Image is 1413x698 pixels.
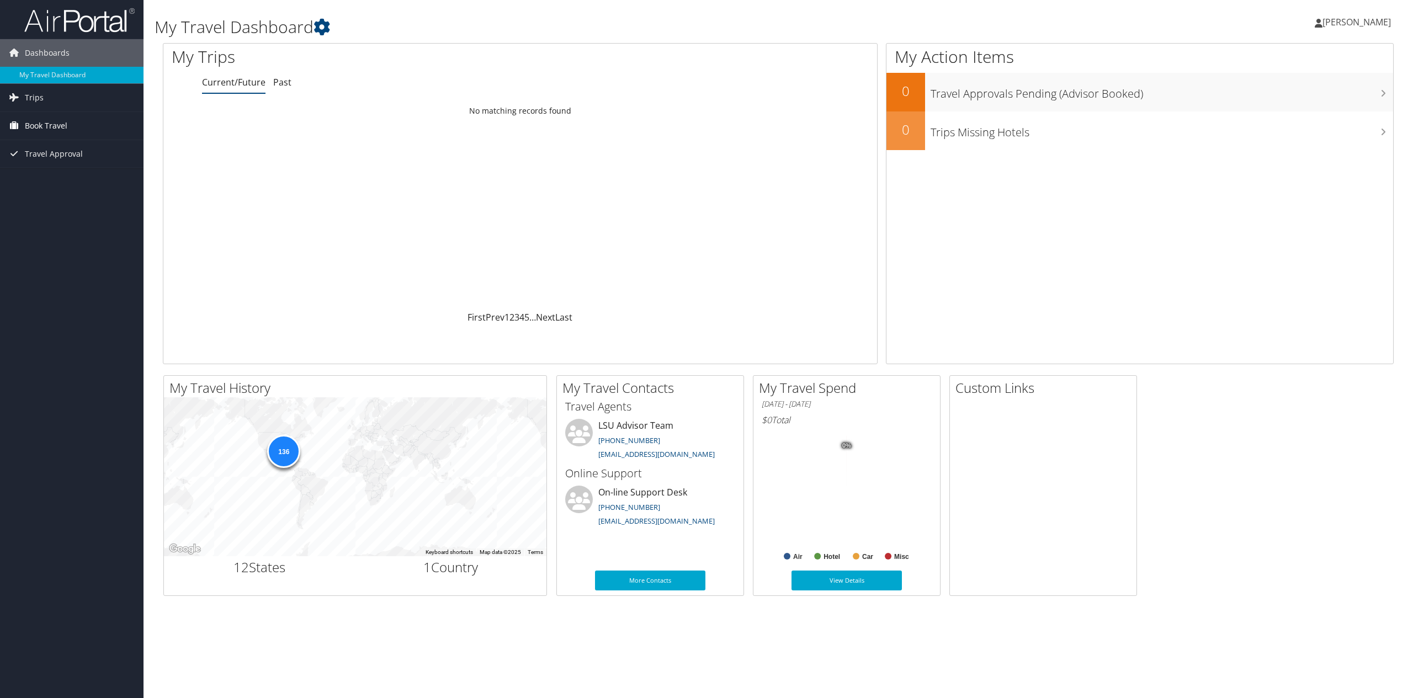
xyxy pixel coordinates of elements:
[24,7,135,33] img: airportal-logo.png
[468,311,486,323] a: First
[1322,16,1391,28] span: [PERSON_NAME]
[504,311,509,323] a: 1
[202,76,265,88] a: Current/Future
[233,558,249,576] span: 12
[762,414,932,426] h6: Total
[486,311,504,323] a: Prev
[25,140,83,168] span: Travel Approval
[163,101,877,121] td: No matching records found
[25,84,44,111] span: Trips
[167,542,203,556] a: Open this area in Google Maps (opens a new window)
[25,112,67,140] span: Book Travel
[514,311,519,323] a: 3
[955,379,1136,397] h2: Custom Links
[172,45,571,68] h1: My Trips
[509,311,514,323] a: 2
[480,549,521,555] span: Map data ©2025
[886,45,1393,68] h1: My Action Items
[426,548,473,556] button: Keyboard shortcuts
[793,553,803,561] text: Air
[528,549,543,555] a: Terms (opens in new tab)
[824,553,840,561] text: Hotel
[560,419,741,464] li: LSU Advisor Team
[842,443,851,449] tspan: 0%
[167,542,203,556] img: Google
[172,558,347,577] h2: States
[536,311,555,323] a: Next
[565,399,735,414] h3: Travel Agents
[519,311,524,323] a: 4
[169,379,546,397] h2: My Travel History
[762,414,772,426] span: $0
[25,39,70,67] span: Dashboards
[595,571,705,590] a: More Contacts
[364,558,539,577] h2: Country
[894,553,909,561] text: Misc
[886,82,925,100] h2: 0
[762,399,932,409] h6: [DATE] - [DATE]
[598,449,715,459] a: [EMAIL_ADDRESS][DOMAIN_NAME]
[931,119,1393,140] h3: Trips Missing Hotels
[1315,6,1402,39] a: [PERSON_NAME]
[524,311,529,323] a: 5
[792,571,902,590] a: View Details
[560,486,741,531] li: On-line Support Desk
[886,120,925,139] h2: 0
[886,111,1393,150] a: 0Trips Missing Hotels
[267,435,300,468] div: 136
[759,379,940,397] h2: My Travel Spend
[862,553,873,561] text: Car
[598,502,660,512] a: [PHONE_NUMBER]
[529,311,536,323] span: …
[155,15,986,39] h1: My Travel Dashboard
[555,311,572,323] a: Last
[565,466,735,481] h3: Online Support
[598,435,660,445] a: [PHONE_NUMBER]
[931,81,1393,102] h3: Travel Approvals Pending (Advisor Booked)
[598,516,715,526] a: [EMAIL_ADDRESS][DOMAIN_NAME]
[273,76,291,88] a: Past
[423,558,431,576] span: 1
[562,379,743,397] h2: My Travel Contacts
[886,73,1393,111] a: 0Travel Approvals Pending (Advisor Booked)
